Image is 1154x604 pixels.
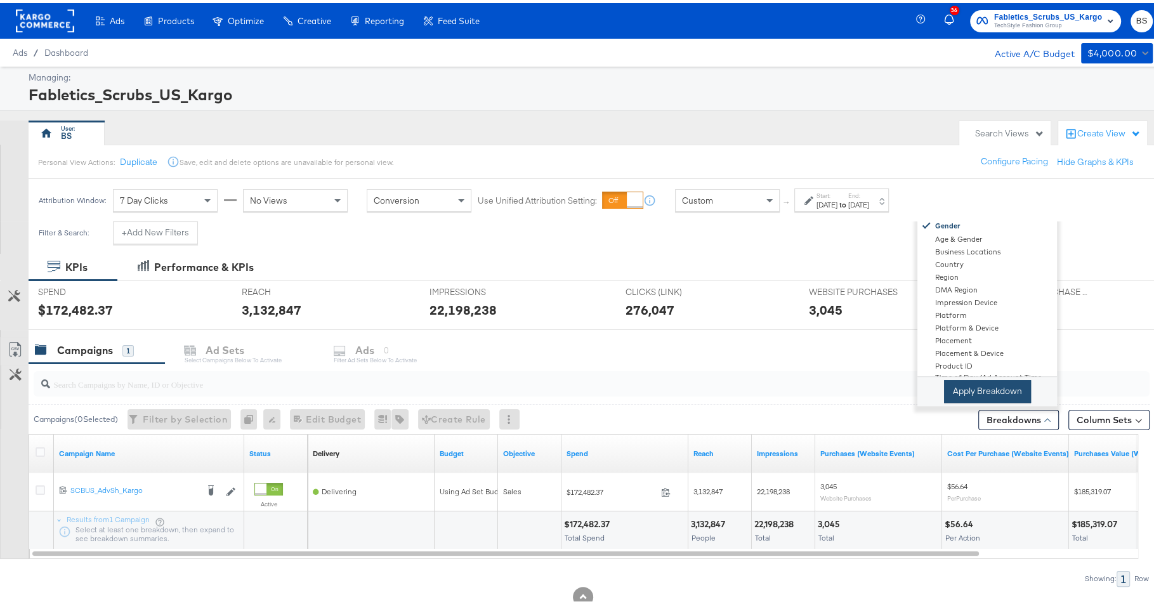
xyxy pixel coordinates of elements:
[626,298,674,316] div: 276,047
[27,44,44,55] span: /
[816,197,837,207] div: [DATE]
[947,491,981,499] sub: Per Purchase
[947,478,967,488] span: $56.64
[919,243,1057,256] div: Business Locations
[38,154,115,164] div: Personal View Actions:
[59,445,239,456] a: Your campaign name.
[919,268,1057,281] div: Region
[180,154,393,164] div: Save, edit and delete options are unavailable for personal view.
[1134,571,1150,580] div: Row
[755,530,771,539] span: Total
[110,13,124,23] span: Ads
[429,298,497,316] div: 22,198,238
[1136,11,1148,25] span: BS
[1068,407,1150,427] button: Column Sets
[440,445,493,456] a: The maximum amount you're willing to spend on your ads, on average each day or over the lifetime ...
[564,515,613,527] div: $172,482.37
[70,482,197,495] a: SCBUS_AdvSh_Kargo
[781,197,793,202] span: ↑
[154,257,254,272] div: Performance & KPIs
[820,491,872,499] sub: Website Purchases
[1077,124,1141,137] div: Create View
[313,445,339,456] div: Delivery
[919,230,1057,243] div: Age & Gender
[13,44,27,55] span: Ads
[254,497,283,505] label: Active
[682,192,713,203] span: Custom
[38,193,107,202] div: Attribution Window:
[1057,153,1134,165] button: Hide Graphs & KPIs
[919,345,1057,357] div: Placement & Device
[240,406,263,426] div: 0
[322,483,357,493] span: Delivering
[945,515,977,527] div: $56.64
[942,6,964,30] button: 36
[567,445,683,456] a: The total amount spent to date.
[757,445,810,456] a: The number of times your ad was served. On mobile apps an ad is counted as served the first time ...
[29,69,1150,81] div: Managing:
[1084,571,1117,580] div: Showing:
[975,124,1044,136] div: Search Views
[837,197,848,206] strong: to
[818,515,844,527] div: 3,045
[950,3,959,12] div: 36
[120,192,168,203] span: 7 Day Clicks
[1087,43,1138,58] div: $4,000.00
[809,283,904,295] span: WEBSITE PURCHASES
[919,216,1057,230] div: Gender
[478,192,597,204] label: Use Unified Attribution Setting:
[50,364,1047,388] input: Search Campaigns by Name, ID or Objective
[57,340,113,355] div: Campaigns
[972,147,1057,170] button: Configure Pacing
[1074,483,1111,493] span: $185,319.07
[994,8,1102,21] span: Fabletics_Scrubs_US_Kargo
[917,190,1057,428] div: Delivery
[947,445,1069,456] a: The average cost for each purchase tracked by your Custom Audience pixel on your website after pe...
[65,257,88,272] div: KPIs
[298,13,331,23] span: Creative
[44,44,88,55] a: Dashboard
[1081,40,1153,60] button: $4,000.00
[978,407,1059,427] button: Breakdowns
[1117,568,1130,584] div: 1
[503,445,556,456] a: Your campaign's objective.
[820,478,837,488] span: 3,045
[848,188,869,197] label: End:
[438,13,480,23] span: Feed Suite
[816,188,837,197] label: Start:
[820,445,937,456] a: The number of times a purchase was made tracked by your Custom Audience pixel on your website aft...
[944,377,1031,400] button: Apply Breakdown
[158,13,194,23] span: Products
[374,192,419,203] span: Conversion
[38,225,89,234] div: Filter & Search:
[693,483,723,493] span: 3,132,847
[34,410,118,422] div: Campaigns ( 0 Selected)
[242,298,301,316] div: 3,132,847
[365,13,404,23] span: Reporting
[122,223,127,235] strong: +
[754,515,797,527] div: 22,198,238
[692,530,716,539] span: People
[249,445,303,456] a: Shows the current state of your Ad Campaign.
[113,218,198,241] button: +Add New Filters
[693,445,747,456] a: The number of people your ad was served to.
[61,127,72,139] div: BS
[567,484,656,494] span: $172,482.37
[818,530,834,539] span: Total
[981,40,1075,59] div: Active A/C Budget
[242,283,337,295] span: REACH
[945,530,980,539] span: Per Action
[70,482,197,492] div: SCBUS_AdvSh_Kargo
[120,153,157,165] button: Duplicate
[970,7,1121,29] button: Fabletics_Scrubs_US_KargoTechStyle Fashion Group
[503,483,521,493] span: Sales
[919,281,1057,294] div: DMA Region
[1072,515,1121,527] div: $185,319.07
[691,515,729,527] div: 3,132,847
[919,306,1057,319] div: Platform
[809,298,843,316] div: 3,045
[29,81,1150,102] div: Fabletics_Scrubs_US_Kargo
[919,357,1057,370] div: Product ID
[38,298,113,316] div: $172,482.37
[757,483,790,493] span: 22,198,238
